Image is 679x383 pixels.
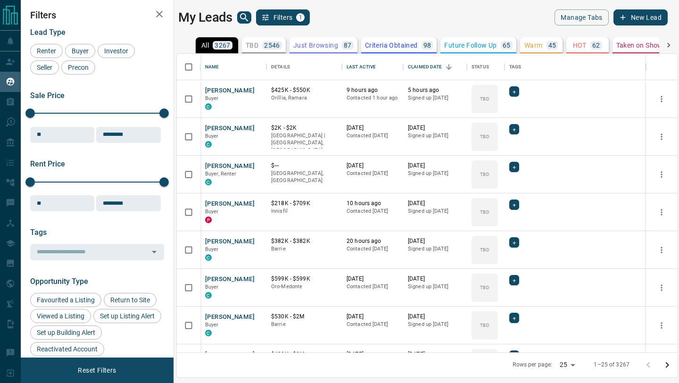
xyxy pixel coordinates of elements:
button: more [654,281,669,295]
p: TBD [480,208,489,216]
p: [DATE] [347,124,398,132]
div: Claimed Date [408,54,442,80]
p: Signed up [DATE] [408,283,462,291]
div: condos.ca [205,292,212,299]
p: Contacted 1 hour ago [347,94,398,102]
span: Reactivated Account [33,345,101,353]
p: [GEOGRAPHIC_DATA] | [GEOGRAPHIC_DATA], [GEOGRAPHIC_DATA] [271,132,337,154]
button: more [654,167,669,182]
div: Status [472,54,489,80]
div: property.ca [205,216,212,223]
span: + [513,238,516,247]
div: Name [200,54,266,80]
div: + [509,162,519,172]
button: [PERSON_NAME] [205,162,255,171]
button: Sort [442,60,455,74]
p: [DATE] [347,275,398,283]
div: Favourited a Listing [30,293,101,307]
p: Signed up [DATE] [408,170,462,177]
p: 10 hours ago [347,200,398,208]
p: 3267 [215,42,231,49]
span: Sale Price [30,91,65,100]
span: Precon [65,64,92,71]
span: + [513,275,516,285]
div: Tags [509,54,522,80]
span: Seller [33,64,56,71]
p: 45 [548,42,556,49]
span: + [513,200,516,209]
button: more [654,243,669,257]
div: + [509,237,519,248]
span: Buyer, Renter [205,171,237,177]
p: Signed up [DATE] [408,245,462,253]
div: + [509,86,519,97]
div: + [509,350,519,361]
span: + [513,351,516,360]
p: 98 [423,42,431,49]
div: + [509,313,519,323]
p: Criteria Obtained [365,42,418,49]
p: [DATE] [408,313,462,321]
p: Signed up [DATE] [408,94,462,102]
p: [DATE] [347,313,398,321]
div: Precon [61,60,95,75]
p: 65 [503,42,511,49]
p: [DATE] [408,237,462,245]
p: $599K - $599K [271,275,337,283]
p: HOT [573,42,587,49]
p: TBD [480,322,489,329]
button: search button [237,11,251,24]
p: 9 hours ago [347,86,398,94]
p: 62 [592,42,600,49]
button: Open [148,245,161,258]
button: [PERSON_NAME] [205,86,255,95]
p: Innisfil [271,208,337,215]
div: Status [467,54,505,80]
p: $530K - $2M [271,313,337,321]
div: Investor [98,44,135,58]
div: condos.ca [205,103,212,110]
span: 1 [297,14,304,21]
p: $218K - $709K [271,200,337,208]
div: Set up Building Alert [30,325,102,340]
p: $2K - $2K [271,124,337,132]
p: Contacted [DATE] [347,283,398,291]
div: condos.ca [205,141,212,148]
button: [PERSON_NAME] [205,237,255,246]
span: Buyer [205,208,219,215]
div: Return to Site [104,293,157,307]
div: Reactivated Account [30,342,104,356]
p: 2546 [264,42,280,49]
div: Details [266,54,342,80]
button: more [654,130,669,144]
span: Buyer [205,246,219,252]
div: Details [271,54,290,80]
p: [DATE] [408,162,462,170]
span: Favourited a Listing [33,296,98,304]
div: Set up Listing Alert [93,309,161,323]
button: [PERSON_NAME] [205,275,255,284]
span: Buyer [205,95,219,101]
p: $425K - $550K [271,86,337,94]
div: condos.ca [205,179,212,185]
div: Buyer [65,44,95,58]
p: [DATE] [408,350,462,358]
p: Just Browsing [293,42,338,49]
span: Lead Type [30,28,66,37]
button: more [654,205,669,219]
p: $499K - $3M [271,350,337,358]
button: Manage Tabs [555,9,608,25]
button: Go to next page [658,356,677,375]
p: Oro-Medonte [271,283,337,291]
div: + [509,200,519,210]
span: Viewed a Listing [33,312,88,320]
p: Contacted [DATE] [347,170,398,177]
span: Set up Listing Alert [97,312,158,320]
div: Tags [505,54,646,80]
p: Warm [524,42,543,49]
p: Contacted [DATE] [347,132,398,140]
button: Filters1 [256,9,310,25]
span: Tags [30,228,47,237]
div: condos.ca [205,254,212,261]
p: TBD [480,95,489,102]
